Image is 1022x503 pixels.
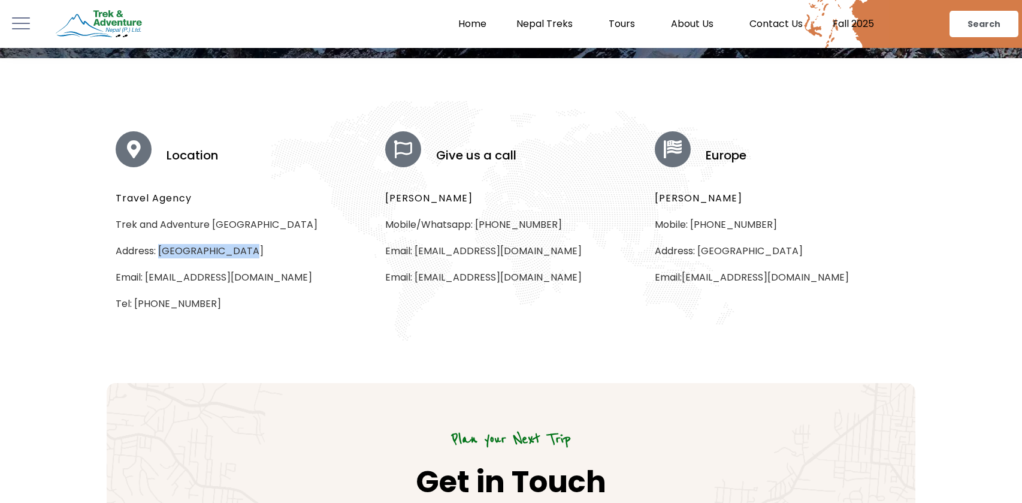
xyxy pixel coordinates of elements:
p: Email: [EMAIL_ADDRESS][DOMAIN_NAME] [385,244,637,258]
img: Trek & Adventure Nepal [54,8,144,41]
p: Address: [GEOGRAPHIC_DATA] [655,244,906,258]
span: Search [967,20,1000,28]
p: Tel: [PHONE_NUMBER] [116,297,367,311]
h5: [PERSON_NAME] [385,191,637,206]
p: Mobile: [PHONE_NUMBER] [655,218,906,232]
p: Email:[EMAIL_ADDRESS][DOMAIN_NAME] [655,270,906,285]
span: Give us a call [436,147,516,164]
a: Nepal Treks [501,18,594,30]
h6: Plan your Next Trip [149,425,873,452]
nav: Menu [174,18,889,30]
a: Search [950,11,1018,37]
span: Location [167,147,218,164]
p: Mobile/Whatsapp: [PHONE_NUMBER] [385,218,637,232]
h5: [PERSON_NAME] [655,191,906,206]
a: Home [443,18,501,30]
a: About Us [656,18,734,30]
h1: Get in Touch [149,464,873,500]
p: Trek and Adventure [GEOGRAPHIC_DATA] [116,218,367,232]
span: Europe [706,147,746,164]
p: Email: [EMAIL_ADDRESS][DOMAIN_NAME] [116,270,367,285]
a: Fall 2025 [818,18,889,30]
a: Contact Us [734,18,818,30]
p: Email: [EMAIL_ADDRESS][DOMAIN_NAME] [385,270,637,285]
p: Address: [GEOGRAPHIC_DATA] [116,244,367,258]
a: Tours [594,18,656,30]
h5: Travel Agency [116,191,367,206]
